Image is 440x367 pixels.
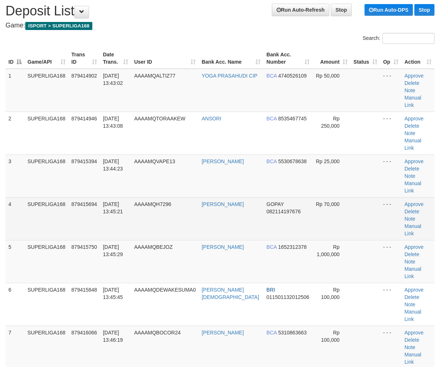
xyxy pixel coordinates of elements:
[25,240,69,283] td: SUPERLIGA168
[316,201,340,207] span: Rp 70,000
[103,73,123,86] span: [DATE] 13:43:02
[404,130,415,136] a: Note
[25,283,69,326] td: SUPERLIGA168
[404,166,419,172] a: Delete
[134,201,171,207] span: AAAAMQH7296
[380,283,402,326] td: - - -
[404,138,421,151] a: Manual Link
[316,158,340,164] span: Rp 25,000
[25,197,69,240] td: SUPERLIGA168
[404,302,415,307] a: Note
[321,287,340,300] span: Rp 100,000
[5,154,25,197] td: 3
[266,201,284,207] span: GOPAY
[404,287,424,293] a: Approve
[380,154,402,197] td: - - -
[5,48,25,69] th: ID: activate to sort column descending
[134,287,196,293] span: AAAAMQDEWAKESUMA0
[404,309,421,322] a: Manual Link
[100,48,131,69] th: Date Trans.: activate to sort column ascending
[71,330,97,336] span: 879416066
[134,244,173,250] span: AAAAMQBEJOZ
[404,251,419,257] a: Delete
[25,69,69,112] td: SUPERLIGA168
[404,330,424,336] a: Approve
[266,294,309,300] span: Copy 011501132012506 to clipboard
[404,180,421,194] a: Manual Link
[25,22,92,30] span: ISPORT > SUPERLIGA168
[321,330,340,343] span: Rp 100,000
[71,287,97,293] span: 879415848
[25,112,69,154] td: SUPERLIGA168
[321,116,340,129] span: Rp 250,000
[103,158,123,172] span: [DATE] 13:44:23
[202,116,222,121] a: ANSORI
[202,158,244,164] a: [PERSON_NAME]
[103,201,123,214] span: [DATE] 13:45:21
[71,73,97,79] span: 879414902
[199,48,264,69] th: Bank Acc. Name: activate to sort column ascending
[380,69,402,112] td: - - -
[5,69,25,112] td: 1
[404,73,424,79] a: Approve
[103,330,123,343] span: [DATE] 13:46:19
[131,48,199,69] th: User ID: activate to sort column ascending
[202,287,259,300] a: [PERSON_NAME][DEMOGRAPHIC_DATA]
[134,330,181,336] span: AAAAMQBOCOR24
[202,330,244,336] a: [PERSON_NAME]
[134,116,185,121] span: AAAAMQTORAAKEW
[316,73,340,79] span: Rp 50,000
[5,240,25,283] td: 5
[266,73,277,79] span: BCA
[278,330,307,336] span: Copy 5310863663 to clipboard
[266,158,277,164] span: BCA
[404,344,415,350] a: Note
[404,80,419,86] a: Delete
[266,116,277,121] span: BCA
[351,48,380,69] th: Status: activate to sort column ascending
[103,116,123,129] span: [DATE] 13:43:08
[202,201,244,207] a: [PERSON_NAME]
[5,283,25,326] td: 6
[404,223,421,236] a: Manual Link
[363,33,435,44] label: Search:
[404,259,415,265] a: Note
[404,352,421,365] a: Manual Link
[404,244,424,250] a: Approve
[69,48,100,69] th: Trans ID: activate to sort column ascending
[404,158,424,164] a: Approve
[380,112,402,154] td: - - -
[404,95,421,108] a: Manual Link
[266,244,277,250] span: BCA
[278,244,307,250] span: Copy 1652312378 to clipboard
[266,209,300,214] span: Copy 082114197676 to clipboard
[380,197,402,240] td: - - -
[134,158,175,164] span: AAAAMQVAPE13
[382,33,435,44] input: Search:
[202,244,244,250] a: [PERSON_NAME]
[404,123,419,129] a: Delete
[404,87,415,93] a: Note
[5,112,25,154] td: 2
[5,197,25,240] td: 4
[278,158,307,164] span: Copy 5530678638 to clipboard
[404,337,419,343] a: Delete
[71,201,97,207] span: 879415694
[25,154,69,197] td: SUPERLIGA168
[71,244,97,250] span: 879415750
[278,73,307,79] span: Copy 4740526109 to clipboard
[380,48,402,69] th: Op: activate to sort column ascending
[202,73,258,79] a: YOGA PRASAHUDI CIP
[404,116,424,121] a: Approve
[103,287,123,300] span: [DATE] 13:45:45
[266,287,275,293] span: BRI
[404,209,419,214] a: Delete
[5,22,435,29] h4: Game:
[404,266,421,279] a: Manual Link
[313,48,351,69] th: Amount: activate to sort column ascending
[404,201,424,207] a: Approve
[71,116,97,121] span: 879414946
[103,244,123,257] span: [DATE] 13:45:29
[365,4,413,16] a: Run Auto-DPS
[404,294,419,300] a: Delete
